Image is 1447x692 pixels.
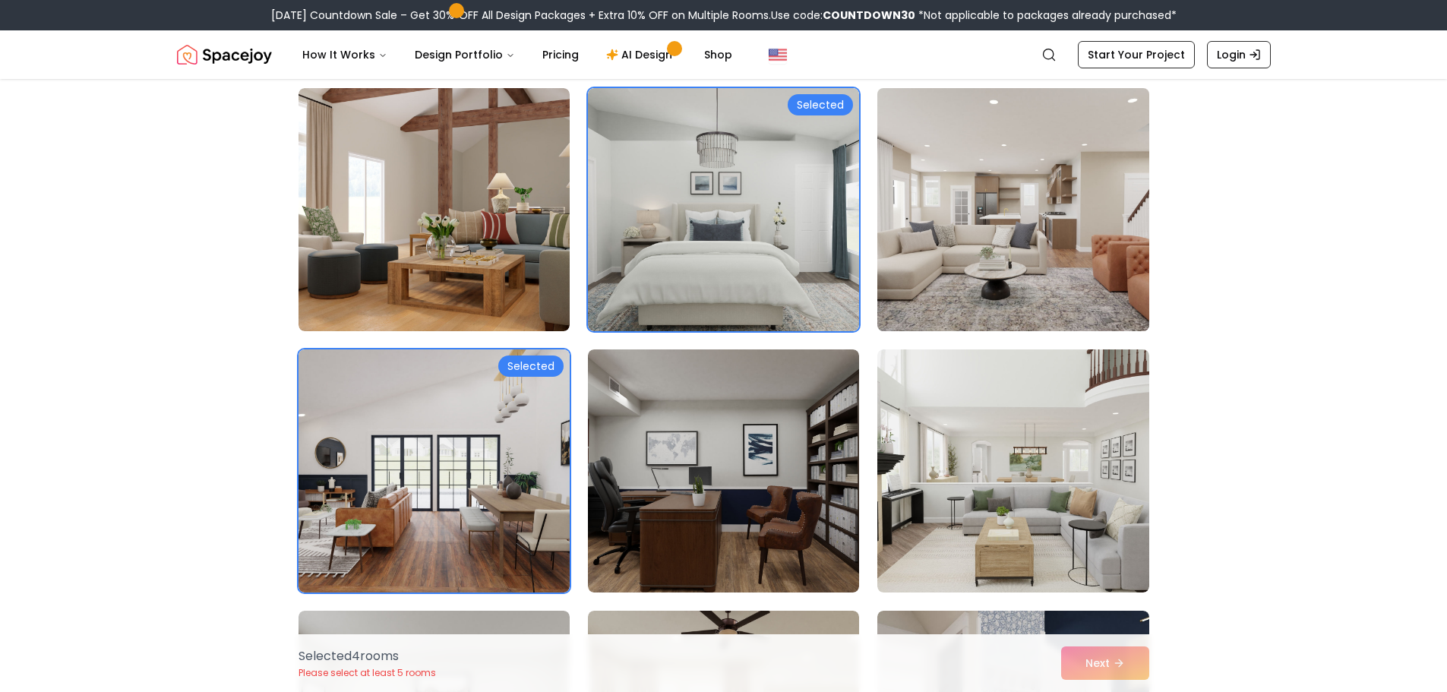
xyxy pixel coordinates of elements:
[299,667,436,679] p: Please select at least 5 rooms
[870,82,1155,337] img: Room room-6
[299,88,570,331] img: Room room-4
[788,94,853,115] div: Selected
[877,349,1148,592] img: Room room-9
[290,39,400,70] button: How It Works
[530,39,591,70] a: Pricing
[177,30,1271,79] nav: Global
[588,349,859,592] img: Room room-8
[771,8,915,23] span: Use code:
[769,46,787,64] img: United States
[1078,41,1195,68] a: Start Your Project
[1207,41,1271,68] a: Login
[299,647,436,665] p: Selected 4 room s
[177,39,272,70] a: Spacejoy
[403,39,527,70] button: Design Portfolio
[692,39,744,70] a: Shop
[594,39,689,70] a: AI Design
[299,349,570,592] img: Room room-7
[177,39,272,70] img: Spacejoy Logo
[271,8,1177,23] div: [DATE] Countdown Sale – Get 30% OFF All Design Packages + Extra 10% OFF on Multiple Rooms.
[498,355,564,377] div: Selected
[823,8,915,23] b: COUNTDOWN30
[290,39,744,70] nav: Main
[588,88,859,331] img: Room room-5
[915,8,1177,23] span: *Not applicable to packages already purchased*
